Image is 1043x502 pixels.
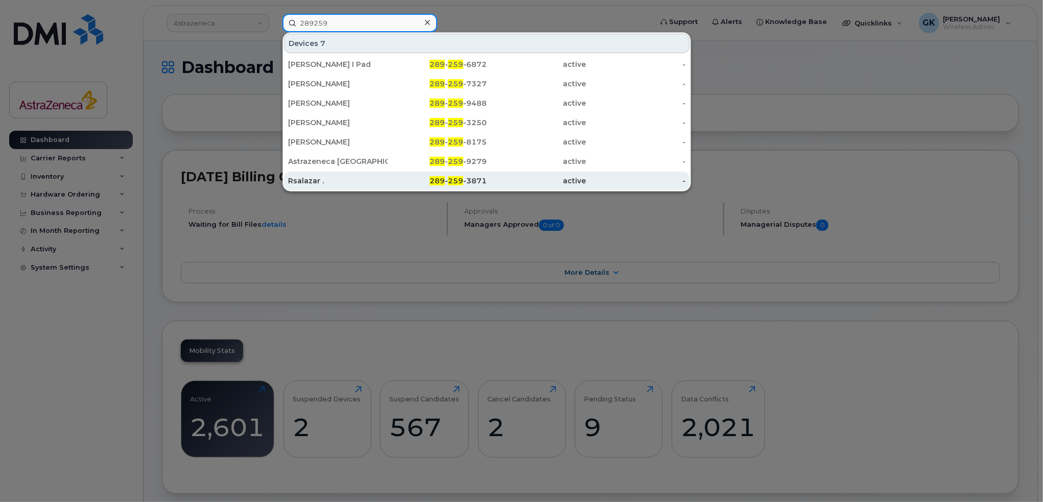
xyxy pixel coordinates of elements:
div: active [487,98,586,108]
div: - [586,117,686,128]
a: [PERSON_NAME]289-259-8175active- [284,133,690,151]
div: active [487,79,586,89]
span: 289 [430,118,445,127]
div: - -9488 [388,98,487,108]
div: - [586,156,686,166]
div: - -7327 [388,79,487,89]
span: 289 [430,176,445,185]
a: Rsalazar .289-259-3871active- [284,172,690,190]
div: active [487,117,586,128]
div: - -8175 [388,137,487,147]
span: 259 [448,79,463,88]
div: - [586,176,686,186]
div: - -9279 [388,156,487,166]
span: 289 [430,137,445,147]
div: Astrazeneca [GEOGRAPHIC_DATA] [288,156,388,166]
a: [PERSON_NAME]289-259-9488active- [284,94,690,112]
div: [PERSON_NAME] [288,98,388,108]
div: - [586,79,686,89]
span: 7 [320,38,325,49]
div: - [586,98,686,108]
div: [PERSON_NAME] I Pad [288,59,388,69]
div: Rsalazar . [288,176,388,186]
a: Astrazeneca [GEOGRAPHIC_DATA]289-259-9279active- [284,152,690,171]
span: 259 [448,137,463,147]
span: 289 [430,79,445,88]
span: 259 [448,176,463,185]
div: active [487,137,586,147]
a: [PERSON_NAME]289-259-3250active- [284,113,690,132]
div: - [586,137,686,147]
div: [PERSON_NAME] [288,137,388,147]
div: [PERSON_NAME] [288,79,388,89]
div: [PERSON_NAME] [288,117,388,128]
div: active [487,59,586,69]
div: - -3871 [388,176,487,186]
div: active [487,176,586,186]
a: [PERSON_NAME] I Pad289-259-6872active- [284,55,690,74]
span: 289 [430,157,445,166]
a: [PERSON_NAME]289-259-7327active- [284,75,690,93]
span: 259 [448,99,463,108]
div: - -3250 [388,117,487,128]
div: - -6872 [388,59,487,69]
span: 259 [448,118,463,127]
span: 289 [430,99,445,108]
span: 259 [448,60,463,69]
div: Devices [284,34,690,53]
span: 289 [430,60,445,69]
div: - [586,59,686,69]
div: active [487,156,586,166]
span: 259 [448,157,463,166]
